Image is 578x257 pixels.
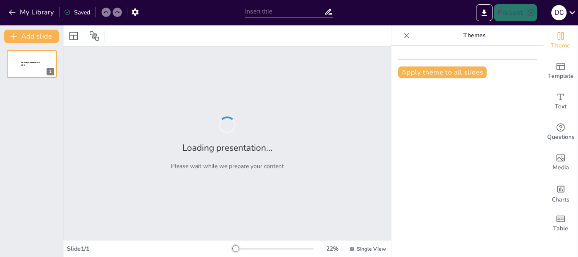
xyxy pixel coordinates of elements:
[547,133,575,142] span: Questions
[6,6,58,19] button: My Library
[64,8,90,17] div: Saved
[544,25,578,56] div: Change the overall theme
[551,41,570,50] span: Theme
[7,50,57,78] div: 1
[476,4,493,21] button: Export to PowerPoint
[182,142,272,154] h2: Loading presentation...
[551,5,567,20] div: D C
[67,29,80,43] div: Layout
[544,86,578,117] div: Add text boxes
[47,68,54,75] div: 1
[494,4,537,21] button: Present
[322,245,342,253] div: 22 %
[553,163,569,172] span: Media
[551,4,567,21] button: D C
[398,66,487,78] button: Apply theme to all slides
[357,246,386,252] span: Single View
[544,178,578,208] div: Add charts and graphs
[544,56,578,86] div: Add ready made slides
[552,195,570,204] span: Charts
[555,102,567,111] span: Text
[548,72,574,81] span: Template
[544,208,578,239] div: Add a table
[171,162,284,170] p: Please wait while we prepare your content
[245,6,324,18] input: Insert title
[67,245,232,253] div: Slide 1 / 1
[413,25,535,46] p: Themes
[544,117,578,147] div: Get real-time input from your audience
[21,61,40,66] span: Sendsteps presentation editor
[4,30,59,43] button: Add slide
[544,147,578,178] div: Add images, graphics, shapes or video
[553,224,568,233] span: Table
[89,31,99,41] span: Position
